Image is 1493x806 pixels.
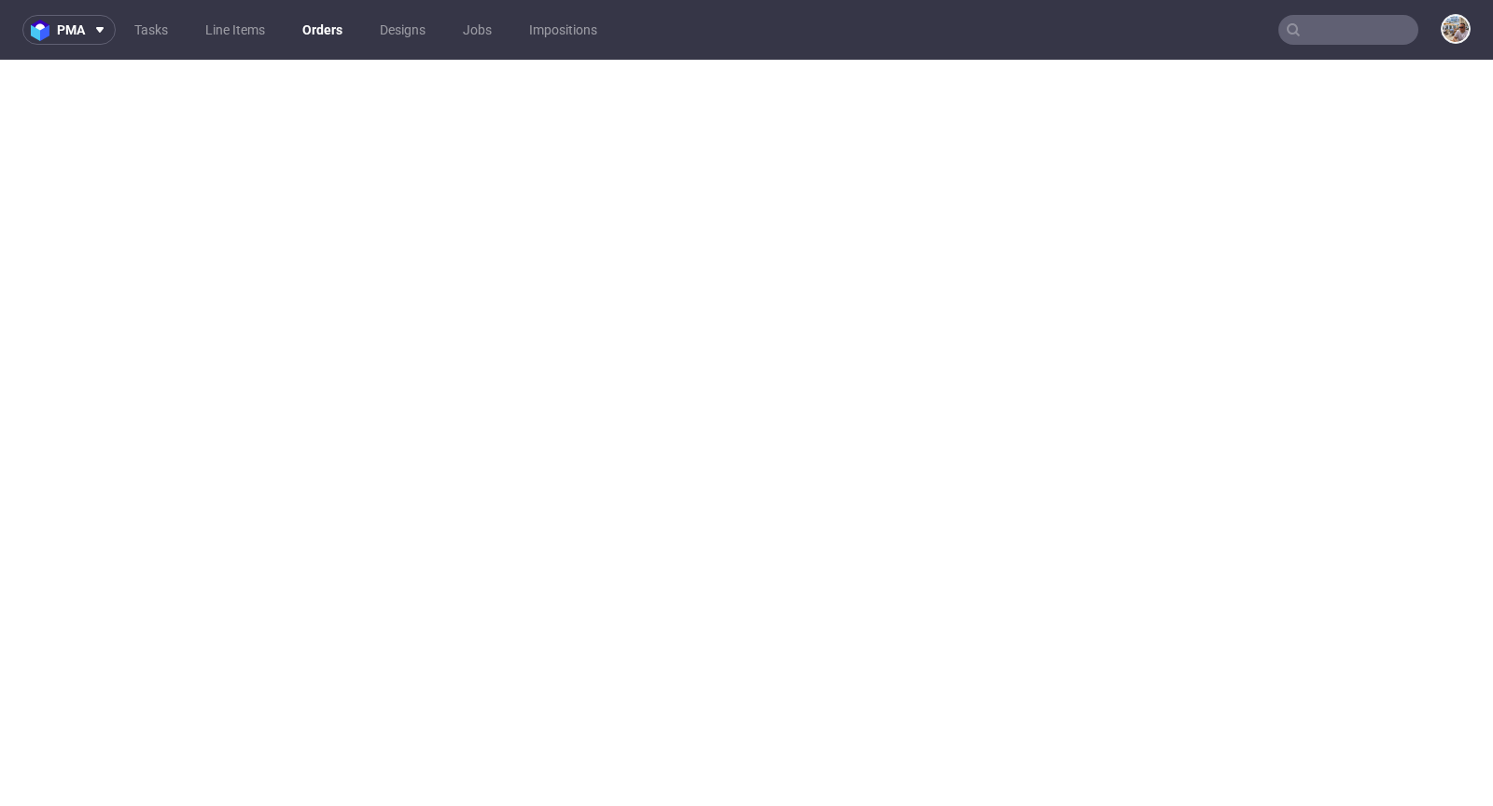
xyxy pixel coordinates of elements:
[518,15,608,45] a: Impositions
[1443,16,1469,42] img: Michał Palasek
[123,15,179,45] a: Tasks
[369,15,437,45] a: Designs
[22,15,116,45] button: pma
[291,15,354,45] a: Orders
[452,15,503,45] a: Jobs
[194,15,276,45] a: Line Items
[31,20,57,41] img: logo
[57,23,85,36] span: pma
